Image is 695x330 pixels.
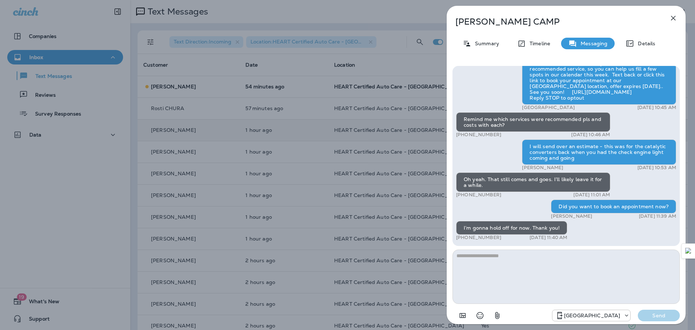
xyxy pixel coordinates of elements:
[577,41,607,46] p: Messaging
[551,200,676,213] div: Did you want to book an appointment now?
[456,235,501,241] p: [PHONE_NUMBER]
[456,132,501,138] p: [PHONE_NUMBER]
[522,139,676,165] div: I will send over an estimate - this was for the catalytic converters back when you had the check ...
[455,17,653,27] p: [PERSON_NAME] CAMP
[522,165,563,171] p: [PERSON_NAME]
[552,311,630,320] div: +1 (847) 262-3704
[522,45,676,105] div: Hi [PERSON_NAME], this is [PERSON_NAME] from HEART [GEOGRAPHIC_DATA]. We want to help you out wit...
[456,192,501,198] p: [PHONE_NUMBER]
[471,41,499,46] p: Summary
[530,235,567,241] p: [DATE] 11:40 AM
[634,41,655,46] p: Details
[637,105,676,110] p: [DATE] 10:45 AM
[551,213,592,219] p: [PERSON_NAME]
[455,308,470,323] button: Add in a premade template
[685,248,692,254] img: Detect Auto
[639,213,676,219] p: [DATE] 11:39 AM
[564,313,620,318] p: [GEOGRAPHIC_DATA]
[571,132,610,138] p: [DATE] 10:46 AM
[637,165,676,171] p: [DATE] 10:53 AM
[456,172,610,192] div: Oh yeah. That still comes and goes. I’ll likely leave it for a while.
[526,41,550,46] p: Timeline
[456,112,610,132] div: Remind me which services were recommended pls and costs with each?
[522,105,574,110] p: [GEOGRAPHIC_DATA]
[473,308,487,323] button: Select an emoji
[573,192,610,198] p: [DATE] 11:01 AM
[456,221,567,235] div: I’m gonna hold off for now. Thank you!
